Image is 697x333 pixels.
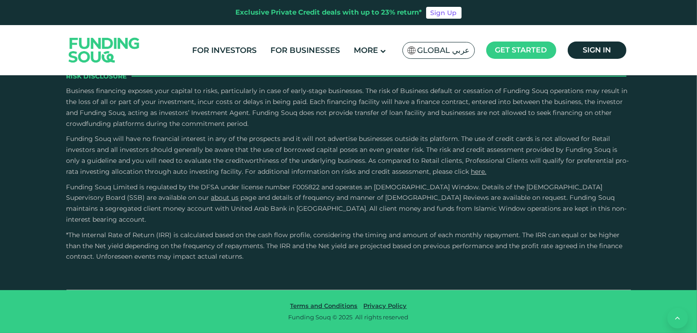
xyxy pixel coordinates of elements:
[667,308,688,328] button: back
[583,46,611,54] span: Sign in
[190,43,259,58] a: For Investors
[356,313,409,321] span: All rights reserved
[288,302,360,309] a: Terms and Conditions
[60,27,149,73] img: Logo
[236,7,422,18] div: Exclusive Private Credit deals with up to 23% return*
[495,46,547,54] span: Get started
[211,193,239,202] a: About Us
[66,71,127,81] span: Risk Disclosure
[289,313,338,321] span: Funding Souq ©
[407,47,416,54] img: SA Flag
[66,135,629,175] span: Funding Souq will have no financial interest in any of the prospects and it will not advertise bu...
[354,46,378,55] span: More
[268,43,342,58] a: For Businesses
[66,183,603,202] span: Funding Souq Limited is regulated by the DFSA under license number F005822 and operates an [DEMOG...
[339,313,353,321] span: 2025
[66,230,631,262] p: *The Internal Rate of Return (IRR) is calculated based on the cash flow profile, considering the ...
[361,302,409,309] a: Privacy Policy
[241,193,257,202] span: page
[471,167,487,176] a: here.
[568,42,626,59] a: Sign in
[417,45,470,56] span: Global عربي
[66,86,631,129] p: Business financing exposes your capital to risks, particularly in case of early-stage businesses....
[66,193,627,224] span: and details of frequency and manner of [DEMOGRAPHIC_DATA] Reviews are available on request. Fundi...
[426,7,462,19] a: Sign Up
